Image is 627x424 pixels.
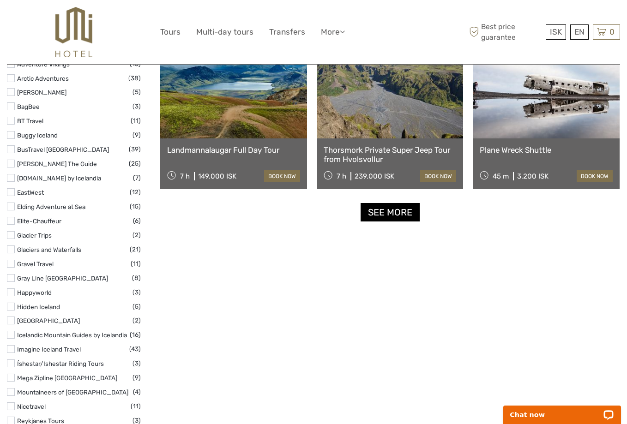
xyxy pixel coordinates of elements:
span: ISK [550,27,562,36]
span: (16) [130,329,141,340]
a: BusTravel [GEOGRAPHIC_DATA] [17,146,109,153]
span: (43) [129,344,141,354]
span: 7 h [180,172,190,180]
span: (39) [129,144,141,155]
a: Plane Wreck Shuttle [480,145,613,155]
div: EN [570,24,589,40]
a: EastWest [17,189,44,196]
a: BagBee [17,103,40,110]
a: Imagine Iceland Travel [17,346,81,353]
iframe: LiveChat chat widget [497,395,627,424]
span: 45 m [493,172,509,180]
span: (4) [133,387,141,397]
span: (21) [130,244,141,255]
a: [PERSON_NAME] [17,89,66,96]
a: Happyworld [17,289,52,296]
a: Glacier Trips [17,232,52,239]
span: (12) [130,187,141,197]
a: [DOMAIN_NAME] by Icelandia [17,174,101,182]
span: (7) [133,173,141,183]
a: Nicetravel [17,403,46,410]
span: Best price guarantee [467,22,543,42]
a: Buggy Iceland [17,131,58,139]
a: Mountaineers of [GEOGRAPHIC_DATA] [17,388,128,396]
a: Mega Zipline [GEOGRAPHIC_DATA] [17,374,117,382]
div: 3.200 ISK [517,172,549,180]
span: (3) [133,287,141,298]
a: Íshestar/Ishestar Riding Tours [17,360,104,367]
a: BT Travel [17,117,43,125]
a: Landmannalaugar Full Day Tour [167,145,300,155]
span: (15) [130,201,141,212]
span: (11) [131,258,141,269]
a: Elding Adventure at Sea [17,203,85,210]
span: (6) [133,215,141,226]
a: Icelandic Mountain Guides by Icelandia [17,331,127,339]
a: See more [361,203,420,222]
div: 239.000 ISK [355,172,394,180]
img: 526-1e775aa5-7374-4589-9d7e-5793fb20bdfc_logo_big.jpg [55,7,92,57]
span: (9) [133,372,141,383]
span: (5) [133,87,141,97]
a: Elite-Chauffeur [17,217,61,225]
a: Hidden Iceland [17,303,60,311]
a: Gravel Travel [17,260,54,268]
span: (25) [129,158,141,169]
span: (38) [128,73,141,84]
a: Glaciers and Waterfalls [17,246,81,253]
a: [GEOGRAPHIC_DATA] [17,317,80,324]
a: book now [420,170,456,182]
span: (8) [132,273,141,283]
a: Arctic Adventures [17,75,69,82]
span: (11) [131,401,141,412]
span: (11) [131,115,141,126]
span: 7 h [337,172,346,180]
span: (5) [133,301,141,312]
a: More [321,25,345,39]
a: [PERSON_NAME] The Guide [17,160,97,167]
a: Gray Line [GEOGRAPHIC_DATA] [17,275,108,282]
span: (2) [133,315,141,326]
a: Tours [160,25,181,39]
span: (2) [133,230,141,240]
span: 0 [608,27,616,36]
a: book now [577,170,613,182]
div: 149.000 ISK [198,172,236,180]
a: book now [264,170,300,182]
span: (3) [133,358,141,369]
span: (3) [133,101,141,112]
a: Transfers [269,25,305,39]
a: Adventure Vikings [17,60,70,68]
a: Multi-day tours [196,25,253,39]
a: Thorsmork Private Super Jeep Tour from Hvolsvollur [324,145,457,164]
span: (9) [133,130,141,140]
